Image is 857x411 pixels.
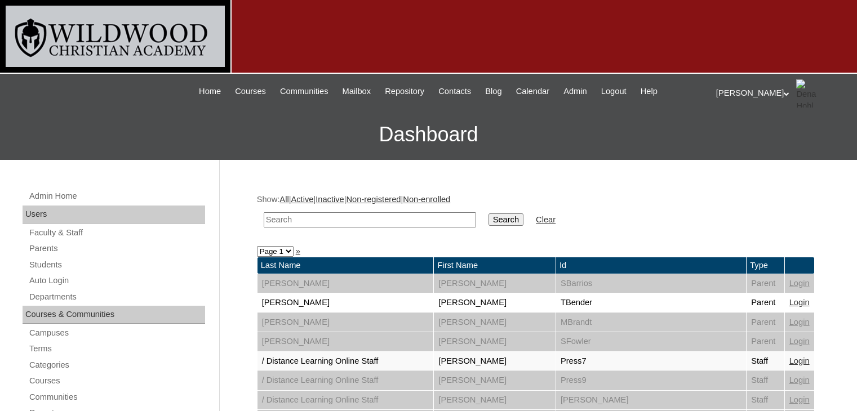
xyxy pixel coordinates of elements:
[556,371,746,390] td: Press9
[347,195,401,204] a: Non-registered
[296,247,300,256] a: »
[257,391,434,410] td: / Distance Learning Online Staff
[789,298,810,307] a: Login
[747,274,784,293] td: Parent
[257,332,434,351] td: [PERSON_NAME]
[601,85,627,98] span: Logout
[23,306,205,324] div: Courses & Communities
[789,395,810,404] a: Login
[28,290,205,304] a: Departments
[403,195,450,204] a: Non-enrolled
[28,226,205,240] a: Faculty & Staff
[556,313,746,332] td: MBrandt
[789,376,810,385] a: Login
[516,85,549,98] span: Calendar
[28,390,205,404] a: Communities
[6,6,225,67] img: logo-white.png
[434,371,555,390] td: [PERSON_NAME]
[257,274,434,293] td: [PERSON_NAME]
[28,189,205,203] a: Admin Home
[789,318,810,327] a: Login
[747,257,784,274] td: Type
[434,274,555,293] td: [PERSON_NAME]
[28,326,205,340] a: Campuses
[434,293,555,312] td: [PERSON_NAME]
[596,85,632,98] a: Logout
[716,79,846,108] div: [PERSON_NAME]
[556,391,746,410] td: [PERSON_NAME]
[274,85,334,98] a: Communities
[556,293,746,312] td: TBender
[563,85,587,98] span: Admin
[343,85,371,98] span: Mailbox
[23,205,205,224] div: Users
[385,85,424,98] span: Repository
[434,352,555,371] td: [PERSON_NAME]
[257,194,815,234] div: Show: | | | |
[536,215,556,224] a: Clear
[635,85,663,98] a: Help
[199,85,221,98] span: Home
[747,371,784,390] td: Staff
[379,85,430,98] a: Repository
[28,358,205,372] a: Categories
[558,85,593,98] a: Admin
[257,352,434,371] td: / Distance Learning Online Staff
[796,79,824,108] img: Dena Hohl
[279,195,288,204] a: All
[556,332,746,351] td: SFowler
[433,85,477,98] a: Contacts
[434,313,555,332] td: [PERSON_NAME]
[291,195,313,204] a: Active
[789,337,810,346] a: Login
[438,85,471,98] span: Contacts
[510,85,555,98] a: Calendar
[641,85,658,98] span: Help
[28,274,205,288] a: Auto Login
[316,195,344,204] a: Inactive
[434,257,555,274] td: First Name
[257,257,434,274] td: Last Name
[257,371,434,390] td: / Distance Learning Online Staff
[257,293,434,312] td: [PERSON_NAME]
[280,85,328,98] span: Communities
[229,85,272,98] a: Courses
[556,352,746,371] td: Press7
[434,332,555,351] td: [PERSON_NAME]
[337,85,377,98] a: Mailbox
[264,212,476,227] input: Search
[556,274,746,293] td: SBarrios
[193,85,227,98] a: Home
[28,242,205,256] a: Parents
[747,391,784,410] td: Staff
[479,85,507,98] a: Blog
[747,313,784,332] td: Parent
[789,279,810,288] a: Login
[556,257,746,274] td: Id
[747,293,784,312] td: Parent
[747,352,784,371] td: Staff
[6,109,851,160] h3: Dashboard
[28,258,205,272] a: Students
[434,391,555,410] td: [PERSON_NAME]
[747,332,784,351] td: Parent
[235,85,266,98] span: Courses
[28,342,205,356] a: Terms
[489,213,523,226] input: Search
[257,313,434,332] td: [PERSON_NAME]
[28,374,205,388] a: Courses
[789,356,810,365] a: Login
[485,85,501,98] span: Blog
